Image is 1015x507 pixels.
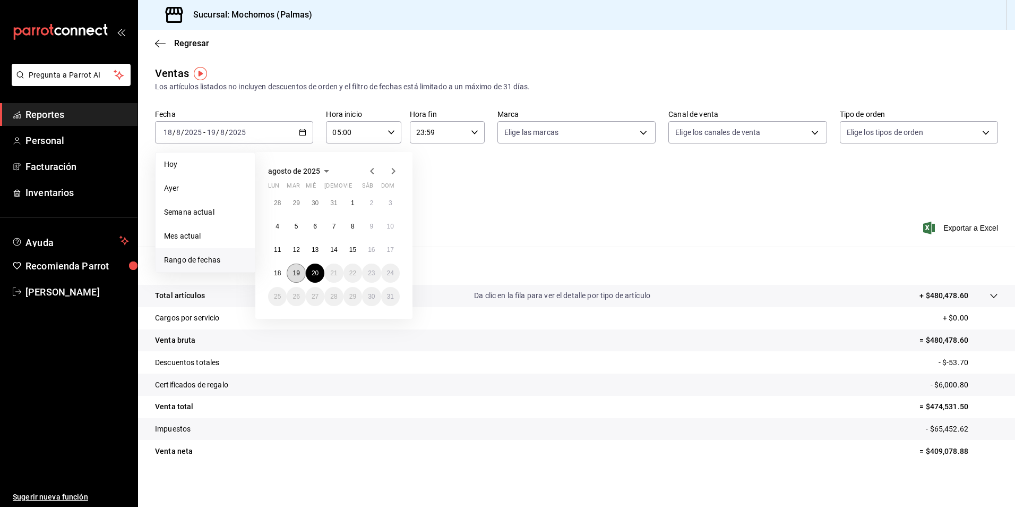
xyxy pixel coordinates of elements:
input: ---- [228,128,246,137]
label: Marca [497,111,656,118]
button: agosto de 2025 [268,165,333,178]
button: 14 de agosto de 2025 [324,240,343,259]
button: 9 de agosto de 2025 [362,217,381,236]
span: / [181,128,184,137]
p: Impuestos [155,424,191,435]
abbr: 8 de agosto de 2025 [351,223,355,230]
abbr: 28 de agosto de 2025 [330,293,337,300]
abbr: 14 de agosto de 2025 [330,246,337,253]
button: 15 de agosto de 2025 [343,240,362,259]
label: Fecha [155,111,313,118]
p: Da clic en la fila para ver el detalle por tipo de artículo [474,290,650,301]
span: [PERSON_NAME] [25,285,129,299]
button: 4 de agosto de 2025 [268,217,287,236]
button: 18 de agosto de 2025 [268,264,287,283]
abbr: 1 de agosto de 2025 [351,199,355,207]
button: 10 de agosto de 2025 [381,217,400,236]
p: - $-53.70 [939,357,998,368]
button: 27 de agosto de 2025 [306,287,324,306]
input: ---- [184,128,202,137]
a: Pregunta a Parrot AI [7,77,131,88]
abbr: 28 de julio de 2025 [274,199,281,207]
abbr: martes [287,182,299,193]
abbr: 27 de agosto de 2025 [312,293,319,300]
abbr: domingo [381,182,394,193]
p: + $0.00 [943,312,998,324]
abbr: 12 de agosto de 2025 [293,246,299,253]
div: Los artículos listados no incluyen descuentos de orden y el filtro de fechas está limitado a un m... [155,81,998,92]
abbr: 23 de agosto de 2025 [368,269,375,277]
button: 2 de agosto de 2025 [362,193,381,213]
button: 26 de agosto de 2025 [287,287,305,306]
p: + $480,478.60 [919,290,968,301]
button: 31 de agosto de 2025 [381,287,400,306]
p: - $65,452.62 [926,424,998,435]
button: 7 de agosto de 2025 [324,217,343,236]
abbr: 21 de agosto de 2025 [330,269,337,277]
button: 29 de agosto de 2025 [343,287,362,306]
button: Tooltip marker [194,67,207,80]
p: Resumen [155,259,998,272]
abbr: sábado [362,182,373,193]
abbr: 13 de agosto de 2025 [312,246,319,253]
span: Elige los canales de venta [675,127,760,138]
abbr: 3 de agosto de 2025 [389,199,392,207]
button: Exportar a Excel [925,222,998,234]
button: 30 de julio de 2025 [306,193,324,213]
button: 1 de agosto de 2025 [343,193,362,213]
abbr: 11 de agosto de 2025 [274,246,281,253]
span: agosto de 2025 [268,167,320,175]
p: Total artículos [155,290,205,301]
span: Ayuda [25,234,115,247]
button: 13 de agosto de 2025 [306,240,324,259]
label: Hora fin [410,111,485,118]
button: 6 de agosto de 2025 [306,217,324,236]
button: 5 de agosto de 2025 [287,217,305,236]
button: 31 de julio de 2025 [324,193,343,213]
abbr: 16 de agosto de 2025 [368,246,375,253]
label: Tipo de orden [840,111,998,118]
label: Canal de venta [668,111,827,118]
abbr: 17 de agosto de 2025 [387,246,394,253]
abbr: lunes [268,182,279,193]
span: Sugerir nueva función [13,492,129,503]
span: Elige los tipos de orden [847,127,923,138]
h3: Sucursal: Mochomos (Palmas) [185,9,313,21]
p: Certificados de regalo [155,379,228,391]
abbr: miércoles [306,182,316,193]
span: Inventarios [25,185,129,200]
abbr: 29 de agosto de 2025 [349,293,356,300]
abbr: 15 de agosto de 2025 [349,246,356,253]
span: Regresar [174,38,209,48]
abbr: 10 de agosto de 2025 [387,223,394,230]
abbr: 19 de agosto de 2025 [293,269,299,277]
button: 28 de agosto de 2025 [324,287,343,306]
abbr: 26 de agosto de 2025 [293,293,299,300]
input: -- [163,128,173,137]
p: = $480,478.60 [919,335,998,346]
abbr: jueves [324,182,387,193]
span: Hoy [164,159,246,170]
input: -- [207,128,216,137]
button: 3 de agosto de 2025 [381,193,400,213]
button: 21 de agosto de 2025 [324,264,343,283]
p: Venta bruta [155,335,195,346]
p: Descuentos totales [155,357,219,368]
span: / [173,128,176,137]
span: Elige las marcas [504,127,558,138]
span: Ayer [164,183,246,194]
abbr: 30 de julio de 2025 [312,199,319,207]
span: / [216,128,219,137]
span: Reportes [25,107,129,122]
abbr: 5 de agosto de 2025 [295,223,298,230]
span: - [203,128,205,137]
abbr: 29 de julio de 2025 [293,199,299,207]
span: Recomienda Parrot [25,259,129,273]
abbr: viernes [343,182,352,193]
p: Venta neta [155,446,193,457]
span: Facturación [25,159,129,174]
button: 16 de agosto de 2025 [362,240,381,259]
abbr: 20 de agosto de 2025 [312,269,319,277]
span: Semana actual [164,207,246,218]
